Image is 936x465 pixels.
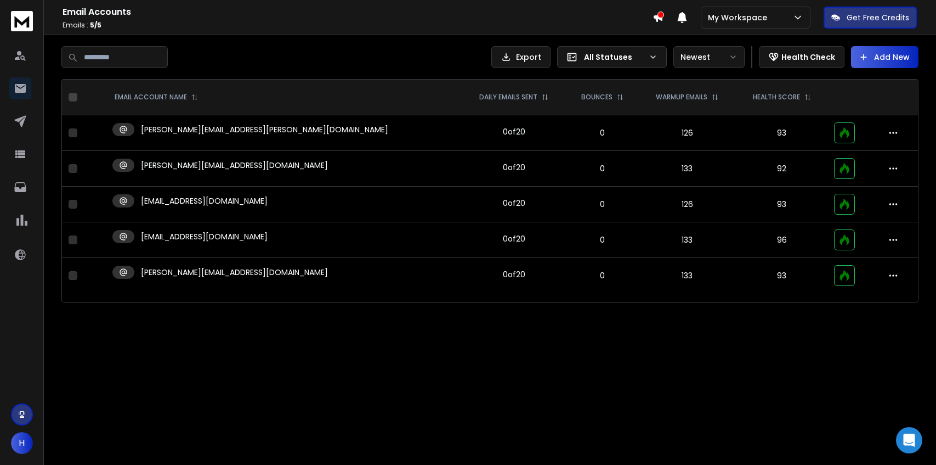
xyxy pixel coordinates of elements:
td: 133 [639,222,736,258]
img: logo [11,11,33,31]
td: 96 [736,222,827,258]
p: Emails : [63,21,653,30]
button: Health Check [759,46,844,68]
p: All Statuses [584,52,644,63]
button: Get Free Credits [824,7,917,29]
p: HEALTH SCORE [753,93,800,102]
h1: Email Accounts [63,5,653,19]
div: 0 of 20 [503,126,525,137]
button: Export [491,46,551,68]
td: 133 [639,258,736,294]
p: DAILY EMAILS SENT [479,93,537,102]
div: EMAIL ACCOUNT NAME [115,93,198,102]
td: 93 [736,115,827,151]
span: 5 / 5 [90,20,101,30]
p: 0 [573,127,632,138]
p: 0 [573,270,632,281]
p: 0 [573,163,632,174]
p: BOUNCES [581,93,612,102]
button: Add New [851,46,918,68]
div: 0 of 20 [503,198,525,209]
div: 0 of 20 [503,269,525,280]
td: 126 [639,187,736,222]
div: Open Intercom Messenger [896,427,922,453]
p: [PERSON_NAME][EMAIL_ADDRESS][DOMAIN_NAME] [141,267,328,278]
td: 126 [639,115,736,151]
td: 93 [736,258,827,294]
p: [PERSON_NAME][EMAIL_ADDRESS][PERSON_NAME][DOMAIN_NAME] [141,124,388,135]
button: H [11,432,33,454]
p: WARMUP EMAILS [656,93,707,102]
div: 0 of 20 [503,162,525,173]
p: [EMAIL_ADDRESS][DOMAIN_NAME] [141,231,268,242]
p: 0 [573,199,632,210]
p: 0 [573,234,632,245]
p: Get Free Credits [847,12,909,23]
p: [PERSON_NAME][EMAIL_ADDRESS][DOMAIN_NAME] [141,160,328,171]
p: [EMAIL_ADDRESS][DOMAIN_NAME] [141,195,268,206]
td: 92 [736,151,827,187]
button: Newest [673,46,745,68]
p: Health Check [781,52,835,63]
div: 0 of 20 [503,233,525,244]
td: 133 [639,151,736,187]
td: 93 [736,187,827,222]
p: My Workspace [708,12,772,23]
